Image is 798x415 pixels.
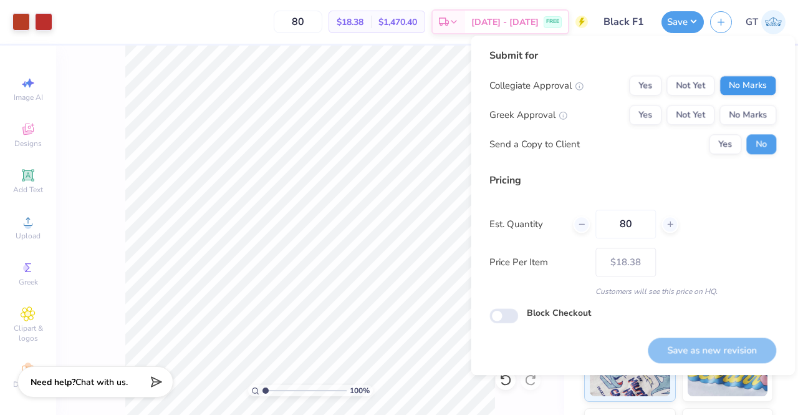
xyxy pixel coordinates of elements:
[16,231,41,241] span: Upload
[489,173,776,188] div: Pricing
[13,379,43,389] span: Decorate
[378,16,417,29] span: $1,470.40
[13,185,43,195] span: Add Text
[14,92,43,102] span: Image AI
[594,9,655,34] input: Untitled Design
[274,11,322,33] input: – –
[666,105,714,125] button: Not Yet
[527,306,591,320] label: Block Checkout
[629,105,661,125] button: Yes
[719,105,776,125] button: No Marks
[666,76,714,95] button: Not Yet
[6,323,50,343] span: Clipart & logos
[746,15,758,29] span: GT
[19,277,38,287] span: Greek
[489,48,776,63] div: Submit for
[661,11,704,33] button: Save
[471,16,539,29] span: [DATE] - [DATE]
[350,385,370,396] span: 100 %
[629,76,661,95] button: Yes
[761,10,786,34] img: Gayathree Thangaraj
[489,217,564,232] label: Est. Quantity
[595,210,656,238] input: – –
[746,134,776,154] button: No
[489,108,567,122] div: Greek Approval
[709,134,741,154] button: Yes
[489,137,580,152] div: Send a Copy to Client
[31,376,75,388] strong: Need help?
[14,139,42,149] span: Designs
[719,76,776,95] button: No Marks
[746,10,786,34] a: GT
[337,16,363,29] span: $18.38
[489,79,584,93] div: Collegiate Approval
[75,376,128,388] span: Chat with us.
[489,286,776,297] div: Customers will see this price on HQ.
[489,255,586,270] label: Price Per Item
[546,17,559,26] span: FREE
